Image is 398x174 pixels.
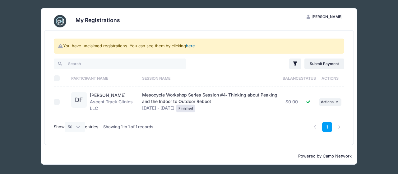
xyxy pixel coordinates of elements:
[54,15,66,27] img: CampNetwork
[319,98,341,106] button: Actions
[142,92,280,112] div: [DATE] - [DATE]
[316,70,345,87] th: Actions: activate to sort column ascending
[103,120,153,134] div: Showing 1 to 1 of 1 records
[46,153,352,159] p: Powered by Camp Network
[65,122,85,132] select: Showentries
[321,100,334,104] span: Actions
[54,39,345,54] div: You have unclaimed registrations. You can see them by clicking .
[90,92,126,98] a: [PERSON_NAME]
[71,92,87,108] div: DF
[139,70,282,87] th: Session Name: activate to sort column ascending
[322,122,332,132] a: 1
[54,59,186,69] input: Search
[90,92,136,112] div: Ascent Track Clinics LLC
[301,12,348,22] button: [PERSON_NAME]
[304,59,345,69] a: Submit Payment
[312,14,342,19] span: [PERSON_NAME]
[186,43,195,48] a: here
[71,98,87,103] a: DF
[282,70,301,87] th: Balance: activate to sort column ascending
[142,92,277,104] span: Mesocycle Workshop Series Session #4: Thinking about Peaking and the Indoor to Outdoor Reboot
[68,70,139,87] th: Participant Name: activate to sort column ascending
[176,105,195,112] div: Finished
[54,122,99,132] label: Show entries
[54,70,68,87] th: Select All
[76,17,120,23] h3: My Registrations
[301,70,316,87] th: Status: activate to sort column ascending
[282,87,301,117] td: $0.00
